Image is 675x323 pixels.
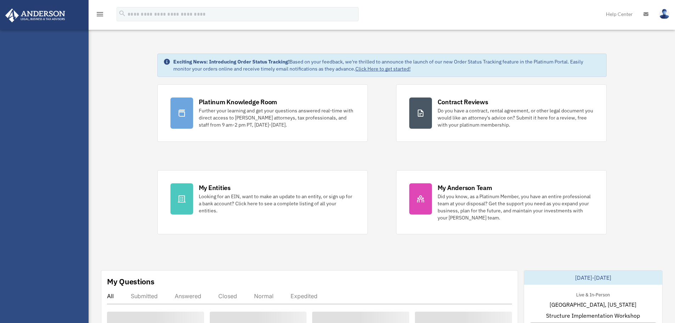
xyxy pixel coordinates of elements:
[173,59,289,65] strong: Exciting News: Introducing Order Status Tracking!
[291,293,317,300] div: Expedited
[438,98,488,106] div: Contract Reviews
[524,271,662,285] div: [DATE]-[DATE]
[355,66,411,72] a: Click Here to get started!
[550,300,636,309] span: [GEOGRAPHIC_DATA], [US_STATE]
[107,276,154,287] div: My Questions
[131,293,158,300] div: Submitted
[96,12,104,18] a: menu
[438,193,594,221] div: Did you know, as a Platinum Member, you have an entire professional team at your disposal? Get th...
[199,107,355,128] div: Further your learning and get your questions answered real-time with direct access to [PERSON_NAM...
[570,290,615,298] div: Live & In-Person
[96,10,104,18] i: menu
[157,170,368,234] a: My Entities Looking for an EIN, want to make an update to an entity, or sign up for a bank accoun...
[546,311,640,320] span: Structure Implementation Workshop
[107,293,114,300] div: All
[396,170,607,234] a: My Anderson Team Did you know, as a Platinum Member, you have an entire professional team at your...
[438,107,594,128] div: Do you have a contract, rental agreement, or other legal document you would like an attorney's ad...
[396,84,607,142] a: Contract Reviews Do you have a contract, rental agreement, or other legal document you would like...
[659,9,670,19] img: User Pic
[3,9,67,22] img: Anderson Advisors Platinum Portal
[118,10,126,17] i: search
[157,84,368,142] a: Platinum Knowledge Room Further your learning and get your questions answered real-time with dire...
[199,183,231,192] div: My Entities
[218,293,237,300] div: Closed
[173,58,601,72] div: Based on your feedback, we're thrilled to announce the launch of our new Order Status Tracking fe...
[199,193,355,214] div: Looking for an EIN, want to make an update to an entity, or sign up for a bank account? Click her...
[175,293,201,300] div: Answered
[199,98,277,106] div: Platinum Knowledge Room
[254,293,274,300] div: Normal
[438,183,492,192] div: My Anderson Team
